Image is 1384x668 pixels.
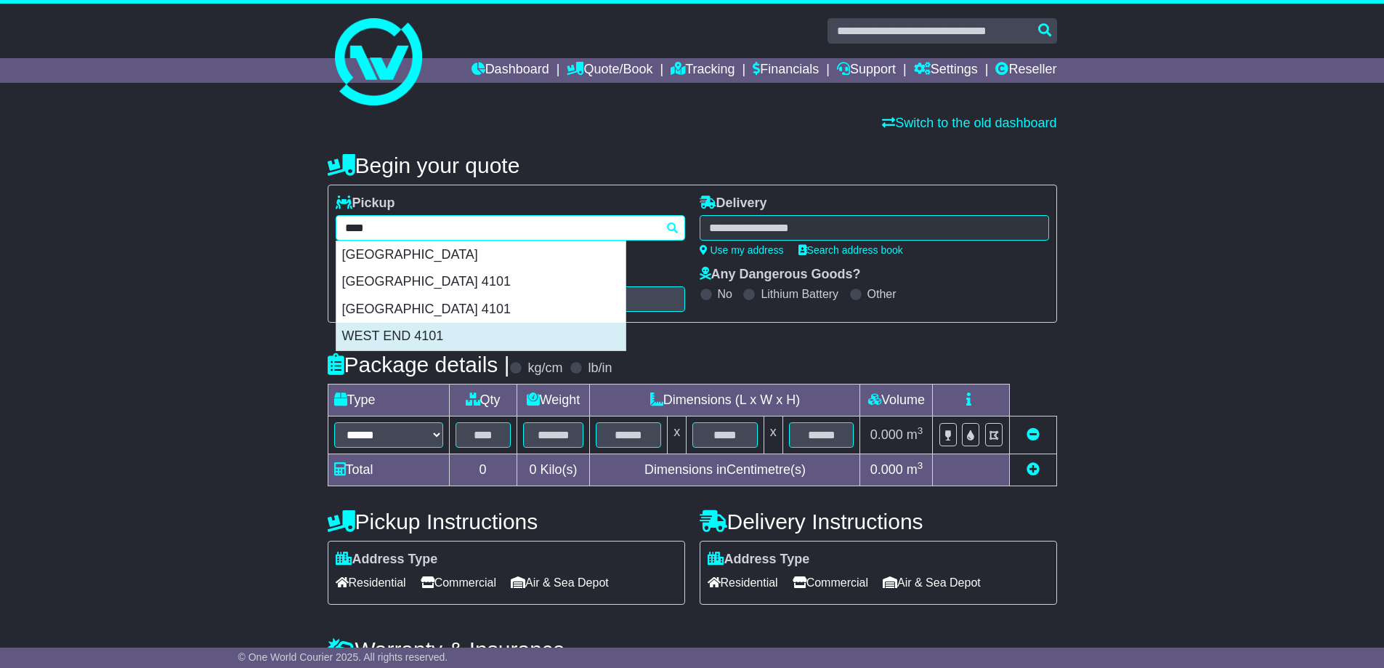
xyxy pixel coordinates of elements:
[328,153,1057,177] h4: Begin your quote
[870,427,903,442] span: 0.000
[511,571,609,594] span: Air & Sea Depot
[336,552,438,568] label: Address Type
[336,296,626,323] div: [GEOGRAPHIC_DATA] 4101
[529,462,536,477] span: 0
[449,454,517,486] td: 0
[708,552,810,568] label: Address Type
[761,287,838,301] label: Lithium Battery
[700,510,1057,534] h4: Delivery Instructions
[753,58,819,83] a: Financials
[708,571,778,594] span: Residential
[914,58,978,83] a: Settings
[336,241,626,269] div: [GEOGRAPHIC_DATA]
[336,268,626,296] div: [GEOGRAPHIC_DATA] 4101
[907,462,923,477] span: m
[421,571,496,594] span: Commercial
[517,385,590,417] td: Weight
[700,196,767,212] label: Delivery
[238,651,448,663] span: © One World Courier 2025. All rights reserved.
[336,323,626,350] div: WEST END 4101
[1027,462,1040,477] a: Add new item
[718,287,732,301] label: No
[517,454,590,486] td: Kilo(s)
[328,454,449,486] td: Total
[870,462,903,477] span: 0.000
[700,267,861,283] label: Any Dangerous Goods?
[590,454,860,486] td: Dimensions in Centimetre(s)
[837,58,896,83] a: Support
[328,385,449,417] td: Type
[336,196,395,212] label: Pickup
[328,510,685,534] h4: Pickup Instructions
[671,58,735,83] a: Tracking
[328,637,1057,661] h4: Warranty & Insurance
[918,425,923,436] sup: 3
[764,417,782,454] td: x
[907,427,923,442] span: m
[567,58,652,83] a: Quote/Book
[867,287,897,301] label: Other
[336,215,685,241] typeahead: Please provide city
[668,417,687,454] td: x
[527,361,562,377] label: kg/cm
[590,385,860,417] td: Dimensions (L x W x H)
[793,571,868,594] span: Commercial
[798,244,903,256] a: Search address book
[918,460,923,471] sup: 3
[588,361,612,377] label: lb/in
[449,385,517,417] td: Qty
[995,58,1056,83] a: Reseller
[328,353,510,377] h4: Package details |
[336,571,406,594] span: Residential
[700,244,784,256] a: Use my address
[472,58,549,83] a: Dashboard
[883,571,981,594] span: Air & Sea Depot
[860,385,933,417] td: Volume
[1027,427,1040,442] a: Remove this item
[882,116,1056,130] a: Switch to the old dashboard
